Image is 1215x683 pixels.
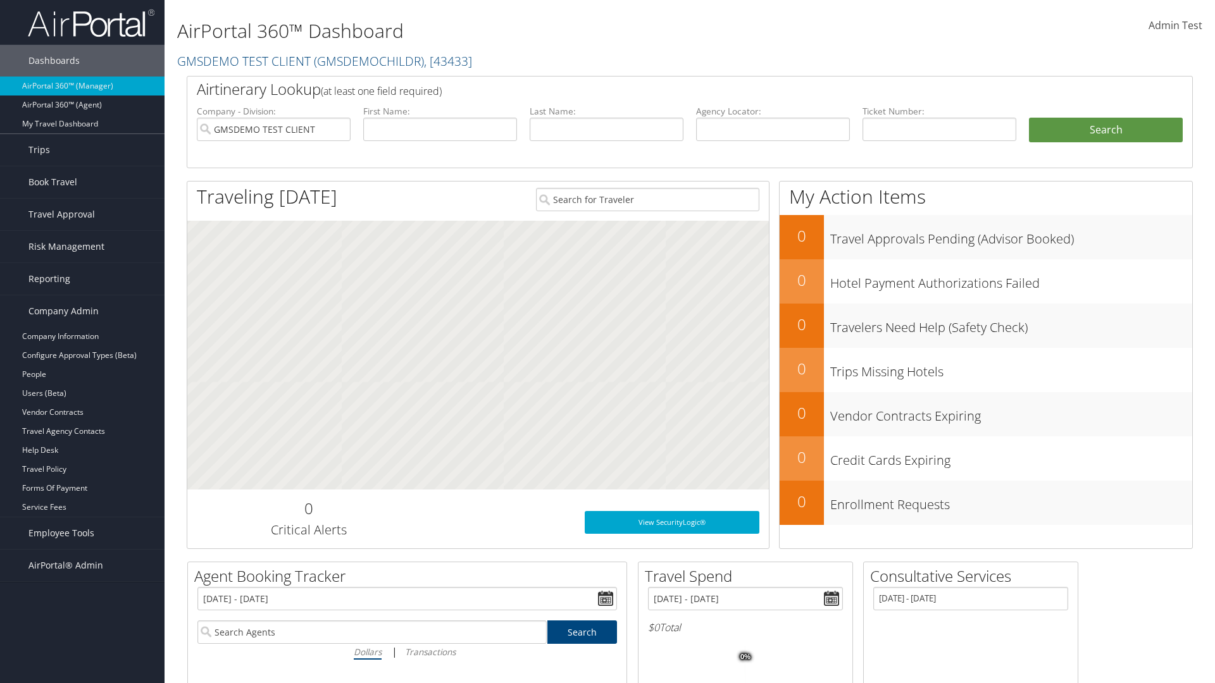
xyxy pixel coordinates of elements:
label: Agency Locator: [696,105,850,118]
span: Employee Tools [28,517,94,549]
input: Search Agents [197,620,547,644]
label: Ticket Number: [863,105,1016,118]
span: Risk Management [28,231,104,262]
span: AirPortal® Admin [28,550,103,581]
label: Last Name: [530,105,683,118]
label: Company - Division: [197,105,351,118]
h2: 0 [780,446,824,468]
a: 0Enrollment Requests [780,481,1192,525]
h2: Travel Spend [645,565,852,587]
h3: Credit Cards Expiring [830,445,1192,469]
h3: Travel Approvals Pending (Advisor Booked) [830,224,1192,248]
a: 0Credit Cards Expiring [780,436,1192,481]
a: View SecurityLogic® [585,511,759,534]
h3: Vendor Contracts Expiring [830,401,1192,425]
span: (at least one field required) [321,84,442,98]
a: 0Vendor Contracts Expiring [780,392,1192,436]
span: , [ 43433 ] [424,52,472,70]
h3: Critical Alerts [197,521,420,539]
span: $0 [648,620,659,634]
span: Trips [28,134,50,166]
a: 0Travel Approvals Pending (Advisor Booked) [780,215,1192,259]
i: Dollars [354,646,382,658]
input: Search for Traveler [536,188,759,211]
a: GMSDEMO TEST CLIENT [177,52,472,70]
h2: 0 [780,225,824,247]
h2: 0 [197,498,420,519]
span: Travel Approval [28,199,95,230]
h2: 0 [780,358,824,379]
h1: Traveling [DATE] [197,183,337,210]
h2: 0 [780,402,824,424]
a: Admin Test [1149,6,1202,46]
span: Reporting [28,263,70,295]
h1: My Action Items [780,183,1192,210]
h3: Hotel Payment Authorizations Failed [830,268,1192,292]
img: airportal-logo.png [28,8,154,38]
span: Book Travel [28,166,77,198]
span: Admin Test [1149,18,1202,32]
i: Transactions [405,646,456,658]
h2: 0 [780,269,824,291]
span: Dashboards [28,45,80,77]
h3: Travelers Need Help (Safety Check) [830,312,1192,336]
tspan: 0% [740,653,751,661]
h2: 0 [780,314,824,335]
span: Company Admin [28,295,99,327]
a: 0Trips Missing Hotels [780,348,1192,392]
h6: Total [648,620,843,634]
h2: Agent Booking Tracker [194,565,626,587]
span: ( GMSDEMOCHILDR ) [314,52,424,70]
a: 0Travelers Need Help (Safety Check) [780,304,1192,348]
h2: 0 [780,491,824,512]
h1: AirPortal 360™ Dashboard [177,18,861,44]
button: Search [1029,118,1183,143]
h2: Consultative Services [870,565,1078,587]
h3: Enrollment Requests [830,489,1192,514]
h3: Trips Missing Hotels [830,357,1192,381]
div: | [197,644,617,660]
a: 0Hotel Payment Authorizations Failed [780,259,1192,304]
h2: Airtinerary Lookup [197,78,1099,100]
a: Search [547,620,618,644]
label: First Name: [363,105,517,118]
